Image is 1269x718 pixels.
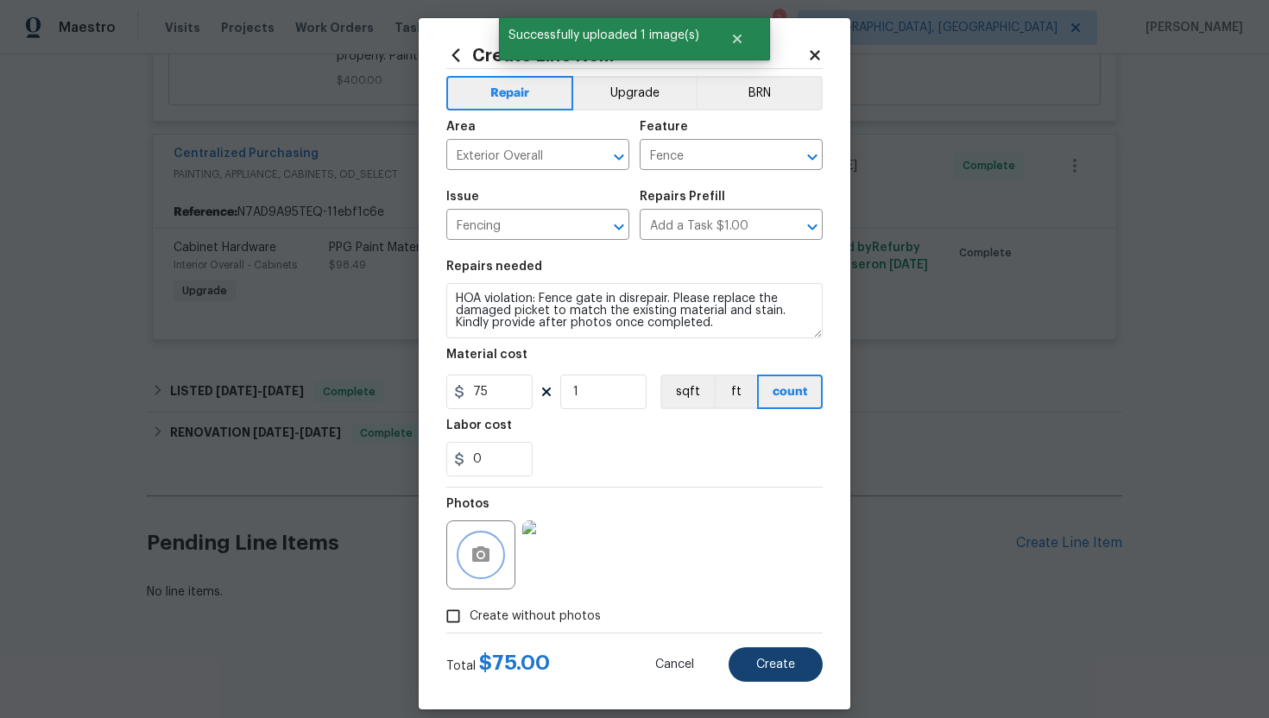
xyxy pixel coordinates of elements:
[446,419,512,431] h5: Labor cost
[757,375,823,409] button: count
[446,46,807,65] h2: Create Line Item
[446,349,527,361] h5: Material cost
[640,121,688,133] h5: Feature
[573,76,697,110] button: Upgrade
[470,608,601,626] span: Create without photos
[729,647,823,682] button: Create
[499,17,709,54] span: Successfully uploaded 1 image(s)
[660,375,714,409] button: sqft
[446,261,542,273] h5: Repairs needed
[479,652,550,673] span: $ 75.00
[709,22,766,56] button: Close
[640,191,725,203] h5: Repairs Prefill
[446,76,573,110] button: Repair
[446,283,823,338] textarea: HOA violation: Fence gate in disrepair. Please replace the damaged picket to match the existing m...
[714,375,757,409] button: ft
[628,647,722,682] button: Cancel
[446,654,550,675] div: Total
[800,145,824,169] button: Open
[446,121,476,133] h5: Area
[655,658,694,671] span: Cancel
[756,658,795,671] span: Create
[696,76,823,110] button: BRN
[800,215,824,239] button: Open
[607,145,631,169] button: Open
[446,191,479,203] h5: Issue
[446,498,489,510] h5: Photos
[607,215,631,239] button: Open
